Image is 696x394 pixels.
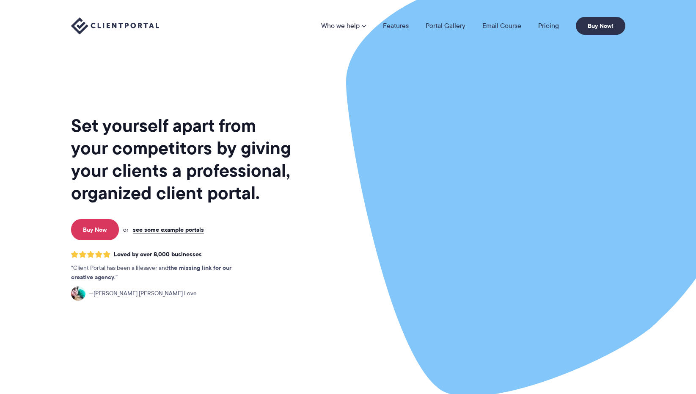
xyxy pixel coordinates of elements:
strong: the missing link for our creative agency [71,263,231,282]
p: Client Portal has been a lifesaver and . [71,264,249,282]
span: Loved by over 8,000 businesses [114,251,202,258]
a: Buy Now [71,219,119,240]
a: see some example portals [133,226,204,233]
a: Pricing [538,22,559,29]
h1: Set yourself apart from your competitors by giving your clients a professional, organized client ... [71,114,293,204]
a: Features [383,22,409,29]
a: Portal Gallery [426,22,465,29]
span: or [123,226,129,233]
a: Email Course [482,22,521,29]
a: Who we help [321,22,366,29]
span: [PERSON_NAME] [PERSON_NAME] Love [89,289,197,298]
a: Buy Now! [576,17,625,35]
